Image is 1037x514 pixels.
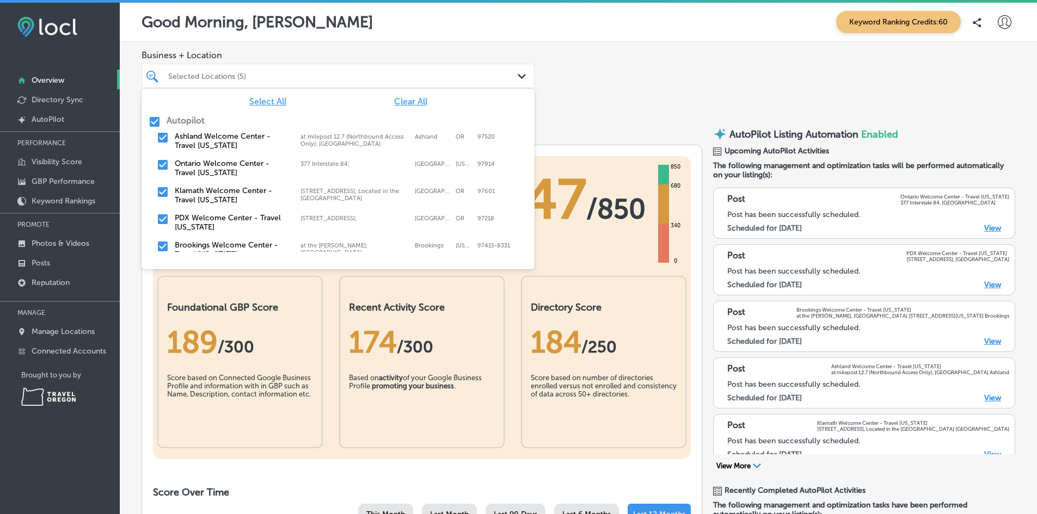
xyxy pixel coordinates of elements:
[477,242,510,263] label: 97415-8331
[349,301,495,313] h2: Recent Activity Score
[906,256,1009,262] p: [STREET_ADDRESS], [GEOGRAPHIC_DATA]
[349,324,495,360] div: 174
[727,267,1009,276] div: Post has been successfully scheduled.
[397,337,433,357] span: /300
[796,313,1009,319] p: at the [PERSON_NAME], [GEOGRAPHIC_DATA] [STREET_ADDRESS][US_STATE] Brookings
[727,380,1009,389] div: Post has been successfully scheduled.
[727,224,802,233] label: Scheduled for [DATE]
[415,133,450,147] label: Ashland
[32,196,95,206] p: Keyword Rankings
[372,382,454,390] b: promoting your business
[727,250,745,262] p: Post
[456,188,472,202] label: OR
[175,132,290,150] label: Ashland Welcome Center - Travel Oregon
[249,96,286,107] span: Select All
[175,240,290,259] label: Brookings Welcome Center - Travel Oregon
[142,50,535,60] span: Business + Location
[175,159,290,177] label: Ontario Welcome Center - Travel Oregon
[32,95,83,104] p: Directory Sync
[831,369,1009,375] p: at milepost 12.7 (Northbound Access Only), [GEOGRAPHIC_DATA] Ashland
[300,215,409,222] label: 7000 NE Airport Way;
[727,393,802,402] label: Scheduled for [DATE]
[817,420,1009,426] p: Klamath Welcome Center - Travel [US_STATE]
[984,393,1001,402] a: View
[725,486,866,495] span: Recently Completed AutoPilot Activities
[531,324,677,360] div: 184
[32,327,95,336] p: Manage Locations
[167,115,205,126] label: Autopilot
[21,388,76,406] img: Travel Oregon
[167,374,313,428] div: Score based on Connected Google Business Profile and information with in GBP such as Name, Descri...
[142,13,373,31] p: Good Morning, [PERSON_NAME]
[32,177,95,186] p: GBP Performance
[727,210,1009,219] div: Post has been successfully scheduled.
[379,374,403,382] b: activity
[175,213,290,232] label: PDX Welcome Center - Travel Oregon
[218,337,254,357] span: / 300
[32,157,82,166] p: Visibility Score
[668,221,683,230] div: 340
[349,374,495,428] div: Based on of your Google Business Profile .
[729,128,858,140] p: AutoPilot Listing Automation
[167,324,313,360] div: 189
[906,250,1009,256] p: PDX Welcome Center - Travel [US_STATE]
[531,301,677,313] h2: Directory Score
[394,96,427,107] span: Clear All
[900,200,1009,206] p: 377 Interstate 84, [GEOGRAPHIC_DATA]
[796,307,1009,313] p: Brookings Welcome Center - Travel [US_STATE]
[727,323,1009,332] div: Post has been successfully scheduled.
[456,215,472,222] label: OR
[727,337,802,346] label: Scheduled for [DATE]
[727,436,1009,445] div: Post has been successfully scheduled.
[167,301,313,313] h2: Foundational GBP Score
[415,188,450,202] label: Klamath Falls
[984,280,1001,289] a: View
[727,280,802,289] label: Scheduled for [DATE]
[713,127,727,141] img: autopilot-icon
[32,115,64,124] p: AutoPilot
[415,160,450,168] label: Ontario
[32,76,64,85] p: Overview
[831,363,1009,369] p: Ashland Welcome Center - Travel [US_STATE]
[175,186,290,205] label: Klamath Welcome Center - Travel Oregon
[984,224,1001,233] a: View
[17,17,77,37] img: fda3e92497d09a02dc62c9cd864e3231.png
[456,242,472,263] label: Oregon
[300,160,409,168] label: 377 Interstate 84;
[668,163,683,171] div: 850
[32,346,106,356] p: Connected Accounts
[727,420,745,432] p: Post
[32,258,50,268] p: Posts
[836,11,961,33] span: Keyword Ranking Credits: 60
[21,371,120,379] p: Brought to you by
[32,239,89,248] p: Photos & Videos
[415,215,450,222] label: Portland
[984,450,1001,459] a: View
[672,257,679,265] div: 0
[581,337,617,357] span: /250
[727,450,802,459] label: Scheduled for [DATE]
[727,363,745,375] p: Post
[300,242,409,263] label: at the Crissey; Field State Recreation Site 8331; 14433 Oregon Coast Highway
[300,188,409,202] label: 11001 Highway 97 South; Located in the Midland Rest Area
[727,194,745,206] p: Post
[817,426,1009,432] p: [STREET_ADDRESS], Located in the [GEOGRAPHIC_DATA] [GEOGRAPHIC_DATA]
[415,242,450,263] label: Brookings
[456,133,472,147] label: OR
[477,188,495,202] label: 97601
[477,160,495,168] label: 97914
[861,128,898,140] span: Enabled
[456,160,472,168] label: Oregon
[984,337,1001,346] a: View
[477,133,495,147] label: 97520
[725,146,829,156] span: Upcoming AutoPilot Activities
[300,133,409,147] label: at milepost 12.7 (Northbound Access Only); Latitude: 42.1678, Longitude: -122.6527
[531,374,677,428] div: Score based on number of directories enrolled versus not enrolled and consistency of data across ...
[168,71,519,80] div: Selected Locations (5)
[586,193,646,225] span: / 850
[727,307,745,319] p: Post
[477,215,494,222] label: 97218
[900,194,1009,200] p: Ontario Welcome Center - Travel [US_STATE]
[32,278,70,287] p: Reputation
[153,486,691,498] h2: Score Over Time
